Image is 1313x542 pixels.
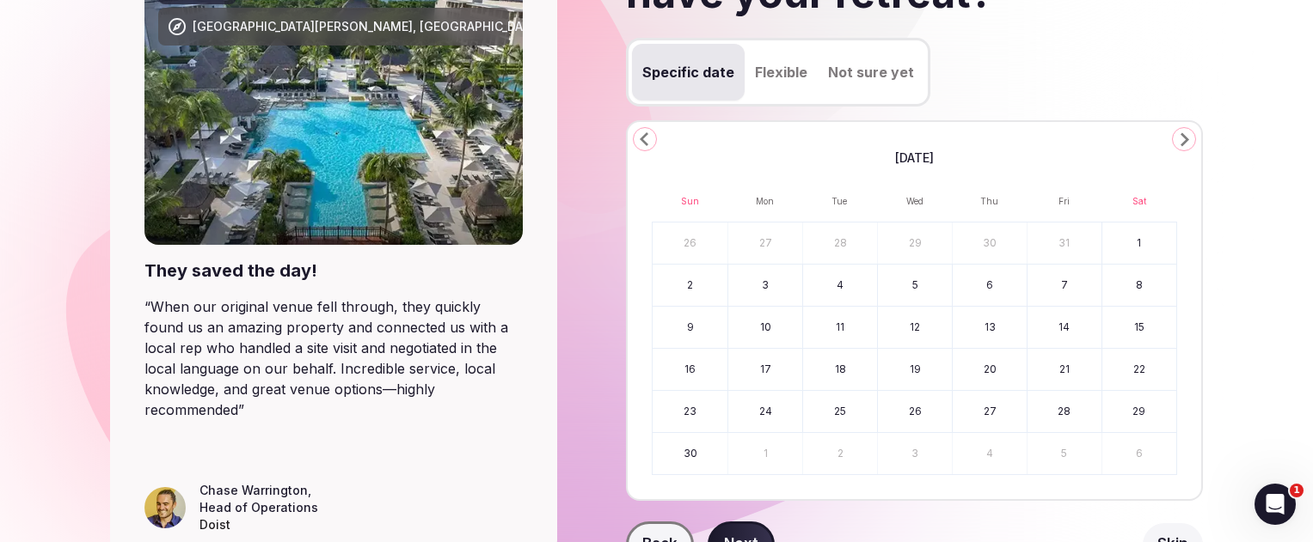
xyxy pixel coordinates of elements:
[878,307,952,348] button: Wednesday, November 12th, 2025
[199,483,308,497] cite: Chase Warrington
[653,307,727,348] button: Sunday, November 9th, 2025
[1028,265,1101,306] button: Friday, November 7th, 2025
[1102,349,1176,390] button: Saturday, November 22nd, 2025
[653,391,727,432] button: Sunday, November 23rd, 2025
[878,349,952,390] button: Wednesday, November 19th, 2025
[803,222,877,264] button: Tuesday, October 28th, 2025
[199,516,318,533] div: Doist
[728,222,802,264] button: Monday, October 27th, 2025
[895,149,934,167] span: [DATE]
[1102,391,1176,432] button: Saturday, November 29th, 2025
[633,127,657,151] button: Go to the Previous Month
[803,349,877,390] button: Tuesday, November 18th, 2025
[653,180,727,222] th: Sunday
[653,265,727,306] button: Sunday, November 2nd, 2025
[803,391,877,432] button: Tuesday, November 25th, 2025
[1101,180,1176,222] th: Saturday
[1102,433,1176,474] button: Saturday, December 6th, 2025
[728,265,802,306] button: Monday, November 3rd, 2025
[818,44,924,100] button: Not sure yet
[193,18,542,35] div: [GEOGRAPHIC_DATA][PERSON_NAME], [GEOGRAPHIC_DATA]
[802,180,877,222] th: Tuesday
[727,180,802,222] th: Monday
[653,349,727,390] button: Sunday, November 16th, 2025
[1028,222,1101,264] button: Friday, October 31st, 2025
[953,307,1027,348] button: Thursday, November 13th, 2025
[1290,484,1304,497] span: 1
[1027,180,1101,222] th: Friday
[653,222,727,264] button: Sunday, October 26th, 2025
[878,391,952,432] button: Wednesday, November 26th, 2025
[803,307,877,348] button: Tuesday, November 11th, 2025
[728,307,802,348] button: Monday, November 10th, 2025
[953,391,1027,432] button: Thursday, November 27th, 2025
[877,180,952,222] th: Wednesday
[199,499,318,516] div: Head of Operations
[1028,349,1101,390] button: Friday, November 21st, 2025
[953,265,1027,306] button: Thursday, November 6th, 2025
[144,296,523,420] blockquote: “ When our original venue fell through, they quickly found us an amazing property and connected u...
[728,349,802,390] button: Monday, November 17th, 2025
[1255,484,1296,525] iframe: Intercom live chat
[1028,307,1101,348] button: Friday, November 14th, 2025
[953,433,1027,474] button: Thursday, December 4th, 2025
[952,180,1027,222] th: Thursday
[144,487,186,528] img: Chase Warrington
[1102,265,1176,306] button: Saturday, November 8th, 2025
[745,44,818,100] button: Flexible
[953,349,1027,390] button: Thursday, November 20th, 2025
[953,222,1027,264] button: Thursday, October 30th, 2025
[1172,127,1196,151] button: Go to the Next Month
[803,433,877,474] button: Tuesday, December 2nd, 2025
[878,222,952,264] button: Wednesday, October 29th, 2025
[1102,307,1176,348] button: Saturday, November 15th, 2025
[803,265,877,306] button: Tuesday, November 4th, 2025
[1102,222,1176,264] button: Saturday, November 1st, 2025
[653,433,727,474] button: Sunday, November 30th, 2025
[144,259,523,283] div: They saved the day!
[652,180,1177,475] table: November 2025
[632,44,745,100] button: Specific date
[1028,433,1101,474] button: Friday, December 5th, 2025
[728,433,802,474] button: Monday, December 1st, 2025
[728,391,802,432] button: Monday, November 24th, 2025
[1028,391,1101,432] button: Friday, November 28th, 2025
[878,433,952,474] button: Wednesday, December 3rd, 2025
[878,265,952,306] button: Wednesday, November 5th, 2025
[199,482,318,533] figcaption: ,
